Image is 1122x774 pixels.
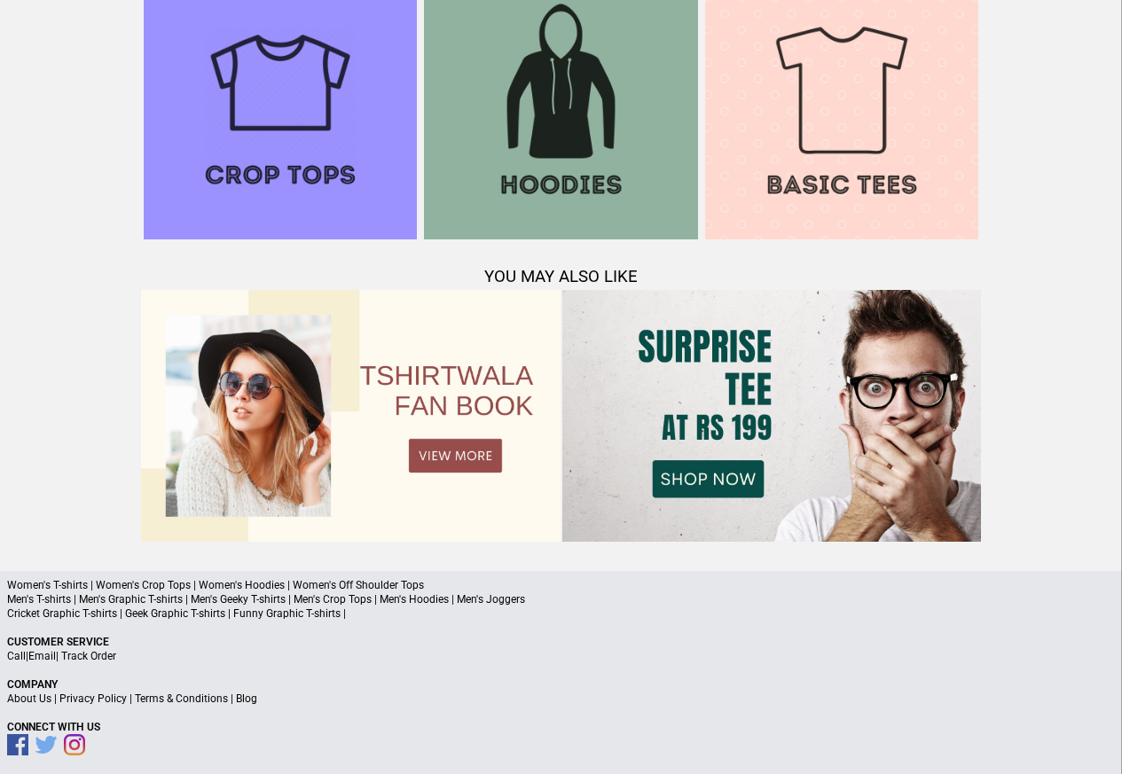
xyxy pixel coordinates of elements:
[61,650,116,662] a: Track Order
[28,650,56,662] a: Email
[135,692,228,705] a: Terms & Conditions
[7,635,1115,649] p: Customer Service
[7,650,26,662] a: Call
[236,692,257,705] a: Blog
[7,649,1115,663] p: | |
[7,677,1115,692] p: Company
[7,606,1115,621] p: Cricket Graphic T-shirts | Geek Graphic T-shirts | Funny Graphic T-shirts |
[7,692,1115,706] p: | | |
[7,592,1115,606] p: Men's T-shirts | Men's Graphic T-shirts | Men's Geeky T-shirts | Men's Crop Tops | Men's Hoodies ...
[59,692,127,705] a: Privacy Policy
[7,578,1115,592] p: Women's T-shirts | Women's Crop Tops | Women's Hoodies | Women's Off Shoulder Tops
[7,720,1115,734] p: Connect With Us
[484,267,638,286] span: YOU MAY ALSO LIKE
[7,692,51,705] a: About Us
